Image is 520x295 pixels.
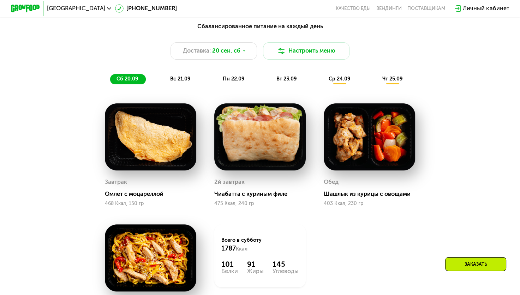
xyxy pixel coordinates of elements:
div: 468 Ккал, 150 гр [105,201,196,206]
span: вт 23.09 [276,76,297,82]
div: 91 [247,260,263,269]
div: Личный кабинет [463,4,509,13]
div: Всего в субботу [221,237,298,253]
div: Заказать [445,257,506,271]
span: 1787 [221,245,236,252]
div: Сбалансированное питание на каждый день [46,22,474,31]
div: Чиабатта с куриным филе [214,191,312,198]
a: [PHONE_NUMBER] [115,4,177,13]
span: сб 20.09 [116,76,138,82]
button: Настроить меню [263,42,350,60]
span: пн 22.09 [222,76,244,82]
div: Шашлык из курицы с овощами [324,191,421,198]
div: Белки [221,269,238,274]
div: Углеводы [273,269,299,274]
div: Омлет с моцареллой [105,191,202,198]
div: 403 Ккал, 230 гр [324,201,415,206]
span: вс 21.09 [170,76,191,82]
a: Вендинги [376,6,402,11]
div: Обед [324,177,339,188]
div: 101 [221,260,238,269]
a: Качество еды [336,6,371,11]
div: поставщикам [407,6,445,11]
span: чт 25.09 [382,76,403,82]
span: Ккал [236,246,247,252]
span: 20 сен, сб [212,47,240,55]
div: 2й завтрак [214,177,245,188]
div: Завтрак [105,177,127,188]
span: ср 24.09 [329,76,351,82]
span: Доставка: [183,47,211,55]
div: 475 Ккал, 240 гр [214,201,306,206]
div: Жиры [247,269,263,274]
div: 145 [273,260,299,269]
span: [GEOGRAPHIC_DATA] [47,6,105,11]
